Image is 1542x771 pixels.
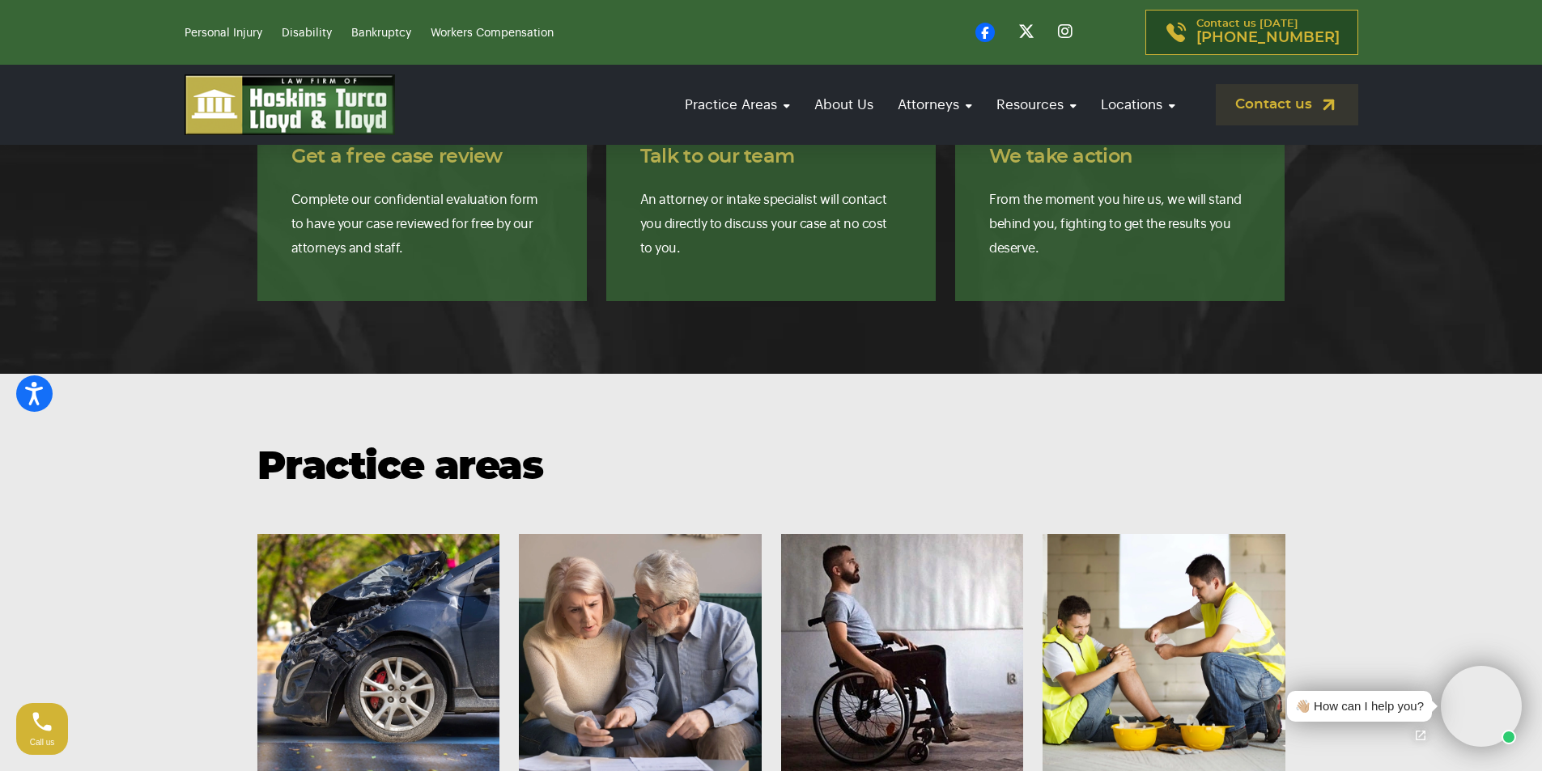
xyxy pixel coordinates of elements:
p: Contact us [DATE] [1196,19,1340,46]
a: Resources [988,82,1085,128]
img: logo [185,74,395,135]
a: Workers Compensation [431,28,554,39]
div: 👋🏼 How can I help you? [1295,697,1424,716]
h4: Get a free case review [291,146,553,167]
a: Bankruptcy [351,28,411,39]
a: Disability [282,28,332,39]
a: Contact us [DATE][PHONE_NUMBER] [1145,10,1358,55]
span: Call us [30,738,55,747]
a: Personal Injury [185,28,262,39]
a: Open chat [1404,718,1438,752]
h4: Talk to our team [640,146,902,167]
p: Complete our confidential evaluation form to have your case reviewed for free by our attorneys an... [291,188,553,261]
h2: Practice areas [257,447,1285,489]
a: Locations [1093,82,1183,128]
a: Contact us [1216,84,1358,125]
a: Practice Areas [677,82,798,128]
p: An attorney or intake specialist will contact you directly to discuss your case at no cost to you. [640,188,902,261]
a: Attorneys [890,82,980,128]
span: [PHONE_NUMBER] [1196,30,1340,46]
h4: We take action [989,146,1251,167]
p: From the moment you hire us, we will stand behind you, fighting to get the results you deserve. [989,188,1251,261]
a: About Us [806,82,881,128]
